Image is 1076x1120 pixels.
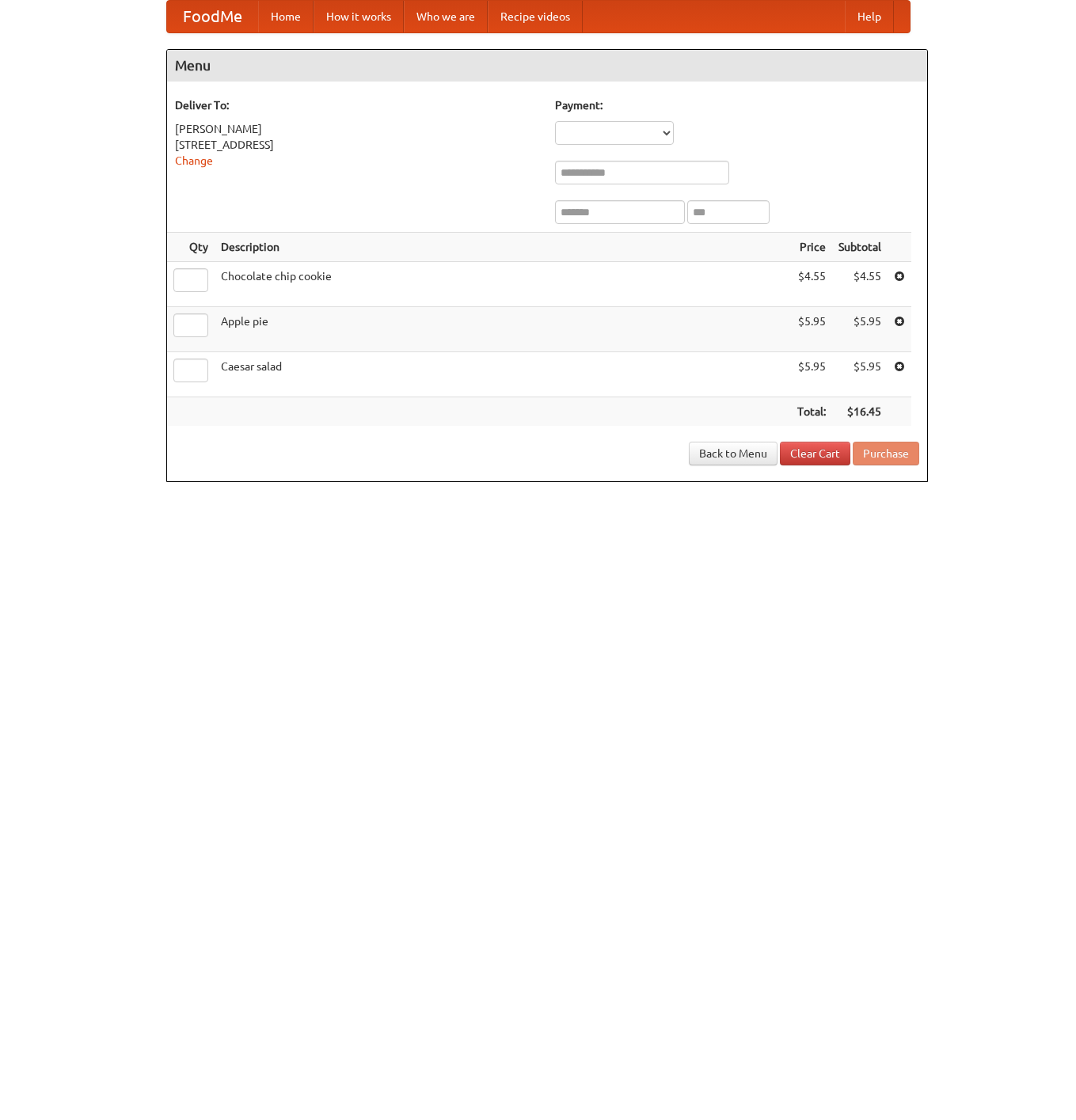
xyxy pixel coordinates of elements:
[832,233,888,262] th: Subtotal
[845,1,894,32] a: Help
[215,352,791,397] td: Caesar salad
[258,1,314,32] a: Home
[832,397,888,427] th: $16.45
[314,1,404,32] a: How it works
[832,262,888,307] td: $4.55
[791,233,832,262] th: Price
[404,1,488,32] a: Who we are
[215,262,791,307] td: Chocolate chip cookie
[215,307,791,352] td: Apple pie
[167,50,927,82] h4: Menu
[791,397,832,427] th: Total:
[555,97,919,113] h5: Payment:
[689,442,778,465] a: Back to Menu
[488,1,583,32] a: Recipe videos
[175,121,539,137] div: [PERSON_NAME]
[791,352,832,397] td: $5.95
[791,262,832,307] td: $4.55
[853,442,919,465] button: Purchase
[780,442,850,465] a: Clear Cart
[832,352,888,397] td: $5.95
[175,137,539,153] div: [STREET_ADDRESS]
[167,1,258,32] a: FoodMe
[215,233,791,262] th: Description
[832,307,888,352] td: $5.95
[791,307,832,352] td: $5.95
[175,97,539,113] h5: Deliver To:
[175,154,213,167] a: Change
[167,233,215,262] th: Qty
